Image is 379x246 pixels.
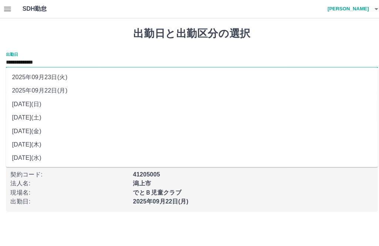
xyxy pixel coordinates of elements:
[6,70,373,83] li: 2025年09月23日(火)
[6,123,373,136] li: [DATE](金)
[6,136,373,149] li: [DATE](木)
[10,168,127,177] p: 契約コード :
[131,196,186,202] b: 2025年09月22日(月)
[131,178,149,184] b: 潟上市
[6,163,373,176] li: [DATE](火)
[6,51,18,56] label: 出勤日
[131,169,158,175] b: 41205005
[6,149,373,163] li: [DATE](水)
[10,195,127,203] p: 出勤日 :
[6,83,373,96] li: 2025年09月22日(月)
[131,187,179,193] b: でとＢ児童クラブ
[6,96,373,109] li: [DATE](日)
[6,27,373,40] h1: 出勤日と出勤区分の選択
[6,109,373,123] li: [DATE](土)
[10,186,127,195] p: 現場名 :
[10,177,127,186] p: 法人名 :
